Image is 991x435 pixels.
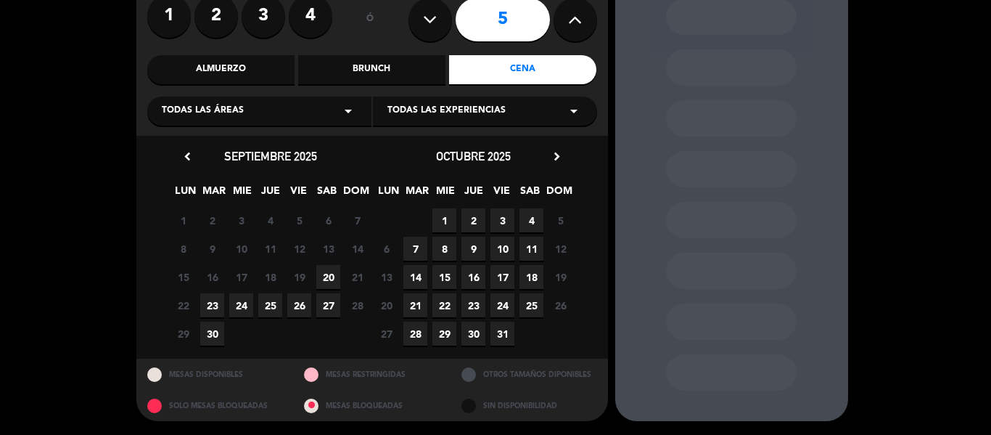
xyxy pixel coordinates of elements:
[518,182,542,206] span: SAB
[432,237,456,261] span: 8
[136,359,294,390] div: MESAS DISPONIBLES
[287,208,311,232] span: 5
[229,293,253,317] span: 24
[403,237,427,261] span: 7
[147,55,295,84] div: Almuerzo
[136,390,294,421] div: SOLO MESAS BLOQUEADAS
[461,182,485,206] span: JUE
[433,182,457,206] span: MIE
[180,149,195,164] i: chevron_left
[449,55,596,84] div: Cena
[519,265,543,289] span: 18
[490,237,514,261] span: 10
[345,208,369,232] span: 7
[200,208,224,232] span: 2
[316,265,340,289] span: 20
[171,293,195,317] span: 22
[490,182,514,206] span: VIE
[403,265,427,289] span: 14
[258,182,282,206] span: JUE
[173,182,197,206] span: LUN
[432,265,456,289] span: 15
[519,208,543,232] span: 4
[287,182,311,206] span: VIE
[374,322,398,346] span: 27
[432,322,456,346] span: 29
[229,237,253,261] span: 10
[387,104,506,118] span: Todas las experiencias
[316,237,340,261] span: 13
[432,208,456,232] span: 1
[298,55,445,84] div: Brunch
[374,237,398,261] span: 6
[316,293,340,317] span: 27
[224,149,317,163] span: septiembre 2025
[461,265,485,289] span: 16
[490,265,514,289] span: 17
[316,208,340,232] span: 6
[548,265,572,289] span: 19
[548,237,572,261] span: 12
[403,293,427,317] span: 21
[405,182,429,206] span: MAR
[548,293,572,317] span: 26
[171,208,195,232] span: 1
[171,237,195,261] span: 8
[549,149,564,164] i: chevron_right
[200,293,224,317] span: 23
[490,322,514,346] span: 31
[287,265,311,289] span: 19
[200,322,224,346] span: 30
[171,265,195,289] span: 15
[293,359,451,390] div: MESAS RESTRINGIDAS
[461,293,485,317] span: 23
[200,265,224,289] span: 16
[461,237,485,261] span: 9
[490,208,514,232] span: 3
[343,182,367,206] span: DOM
[546,182,570,206] span: DOM
[519,293,543,317] span: 25
[519,237,543,261] span: 11
[490,293,514,317] span: 24
[340,102,357,120] i: arrow_drop_down
[171,322,195,346] span: 29
[432,293,456,317] span: 22
[200,237,224,261] span: 9
[293,390,451,421] div: MESAS BLOQUEADAS
[258,237,282,261] span: 11
[258,293,282,317] span: 25
[374,265,398,289] span: 13
[229,208,253,232] span: 3
[345,293,369,317] span: 28
[345,265,369,289] span: 21
[162,104,244,118] span: Todas las áreas
[258,265,282,289] span: 18
[315,182,339,206] span: SAB
[202,182,226,206] span: MAR
[287,293,311,317] span: 26
[229,265,253,289] span: 17
[403,322,427,346] span: 28
[377,182,400,206] span: LUN
[436,149,511,163] span: octubre 2025
[461,208,485,232] span: 2
[287,237,311,261] span: 12
[565,102,583,120] i: arrow_drop_down
[451,390,608,421] div: SIN DISPONIBILIDAD
[451,359,608,390] div: OTROS TAMAÑOS DIPONIBLES
[345,237,369,261] span: 14
[230,182,254,206] span: MIE
[374,293,398,317] span: 20
[548,208,572,232] span: 5
[461,322,485,346] span: 30
[258,208,282,232] span: 4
